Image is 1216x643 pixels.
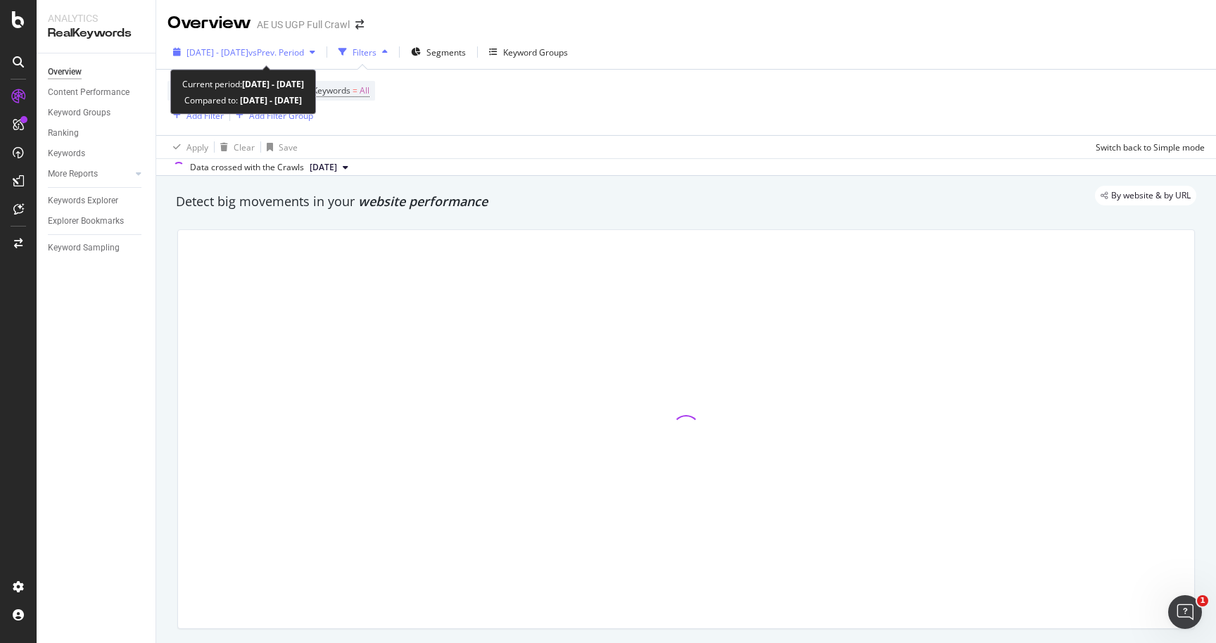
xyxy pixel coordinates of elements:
div: Content Performance [48,85,129,100]
a: Content Performance [48,85,146,100]
b: [DATE] - [DATE] [242,78,304,90]
button: Switch back to Simple mode [1090,136,1205,158]
div: More Reports [48,167,98,182]
button: [DATE] - [DATE]vsPrev. Period [167,41,321,63]
a: Keywords [48,146,146,161]
a: Ranking [48,126,146,141]
a: Overview [48,65,146,79]
div: Add Filter [186,110,224,122]
div: Keyword Groups [48,106,110,120]
div: Analytics [48,11,144,25]
span: = [353,84,357,96]
iframe: Intercom live chat [1168,595,1202,629]
div: Switch back to Simple mode [1096,141,1205,153]
div: Apply [186,141,208,153]
button: Add Filter [167,107,224,124]
a: Keywords Explorer [48,193,146,208]
div: Clear [234,141,255,153]
div: Keywords Explorer [48,193,118,208]
button: Segments [405,41,471,63]
button: [DATE] [304,159,354,176]
span: [DATE] - [DATE] [186,46,248,58]
button: Filters [333,41,393,63]
div: arrow-right-arrow-left [355,20,364,30]
b: [DATE] - [DATE] [238,94,302,106]
span: All [360,81,369,101]
a: Explorer Bookmarks [48,214,146,229]
button: Apply [167,136,208,158]
div: Keyword Sampling [48,241,120,255]
div: Overview [167,11,251,35]
a: More Reports [48,167,132,182]
span: By website & by URL [1111,191,1191,200]
div: Ranking [48,126,79,141]
div: RealKeywords [48,25,144,42]
span: 1 [1197,595,1208,606]
a: Keyword Groups [48,106,146,120]
button: Save [261,136,298,158]
span: vs Prev. Period [248,46,304,58]
div: Overview [48,65,82,79]
a: Keyword Sampling [48,241,146,255]
div: Explorer Bookmarks [48,214,124,229]
button: Add Filter Group [230,107,313,124]
div: Data crossed with the Crawls [190,161,304,174]
button: Clear [215,136,255,158]
div: Save [279,141,298,153]
span: Keywords [312,84,350,96]
div: Filters [353,46,376,58]
div: Current period: [182,76,304,92]
div: Add Filter Group [249,110,313,122]
button: Keyword Groups [483,41,574,63]
div: Compared to: [184,92,302,108]
div: Keywords [48,146,85,161]
div: AE US UGP Full Crawl [257,18,350,32]
span: Segments [426,46,466,58]
div: Keyword Groups [503,46,568,58]
div: legacy label [1095,186,1196,205]
span: 2023 Sep. 15th [310,161,337,174]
